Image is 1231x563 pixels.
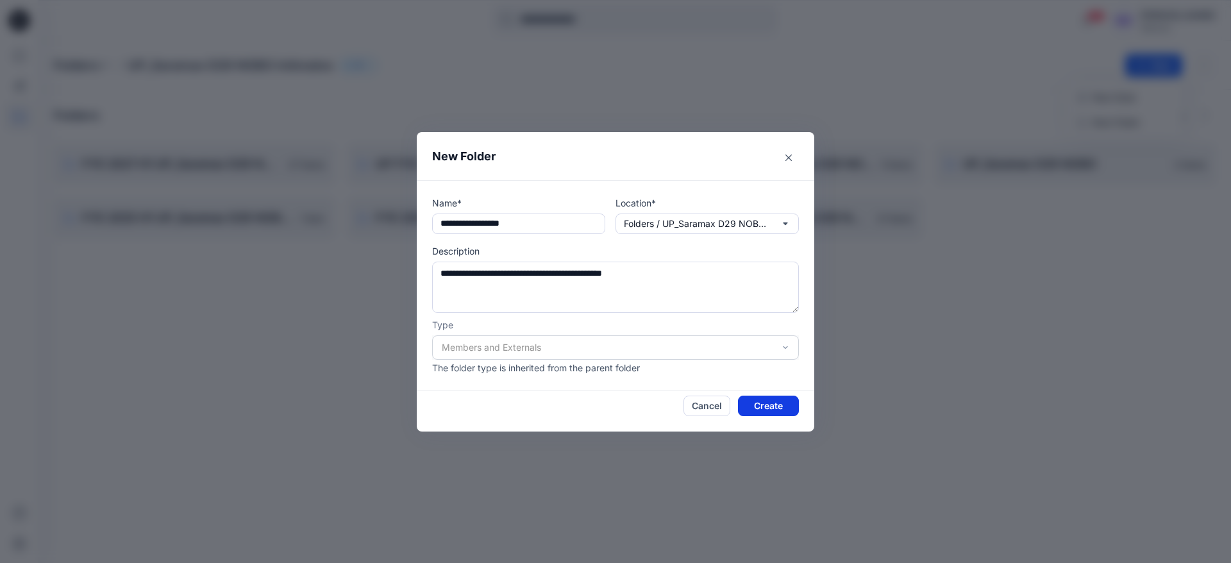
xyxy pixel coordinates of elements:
[432,244,799,258] p: Description
[615,214,799,234] button: Folders / UP_Saramax D29 NOBO Intimates
[432,318,799,332] p: Type
[432,196,605,210] p: Name*
[417,132,814,180] header: New Folder
[432,361,799,374] p: The folder type is inherited from the parent folder
[778,147,799,168] button: Close
[738,396,799,416] button: Create
[683,396,730,416] button: Cancel
[624,217,771,231] p: Folders / UP_Saramax D29 NOBO Intimates
[615,196,799,210] p: Location*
